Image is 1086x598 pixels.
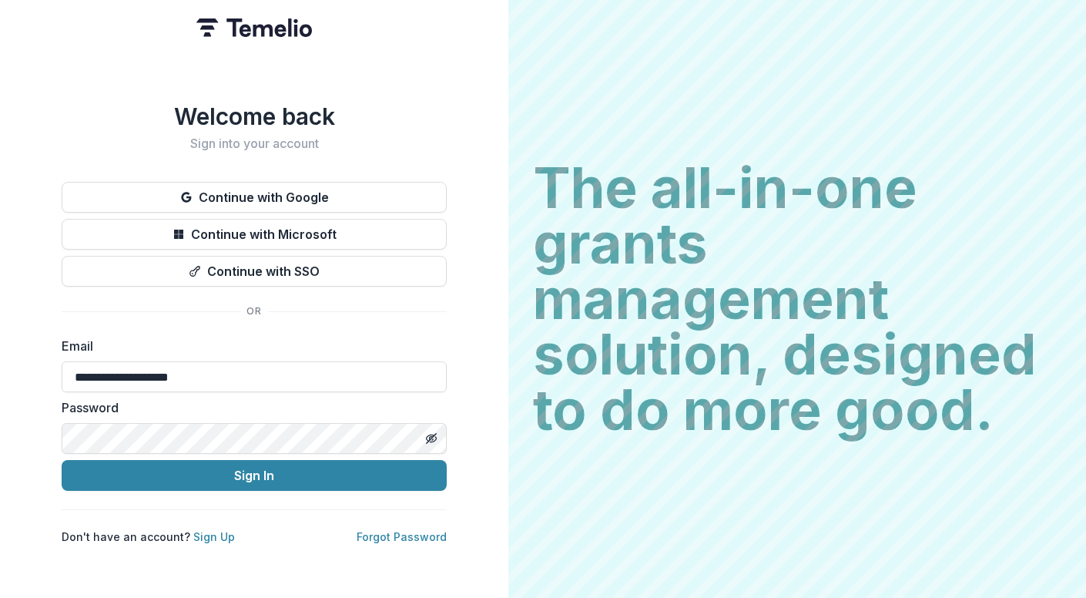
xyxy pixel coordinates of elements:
[357,530,447,543] a: Forgot Password
[62,398,437,417] label: Password
[62,182,447,213] button: Continue with Google
[62,102,447,130] h1: Welcome back
[193,530,235,543] a: Sign Up
[62,219,447,250] button: Continue with Microsoft
[419,426,444,451] button: Toggle password visibility
[62,337,437,355] label: Email
[196,18,312,37] img: Temelio
[62,460,447,491] button: Sign In
[62,529,235,545] p: Don't have an account?
[62,256,447,287] button: Continue with SSO
[62,136,447,151] h2: Sign into your account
